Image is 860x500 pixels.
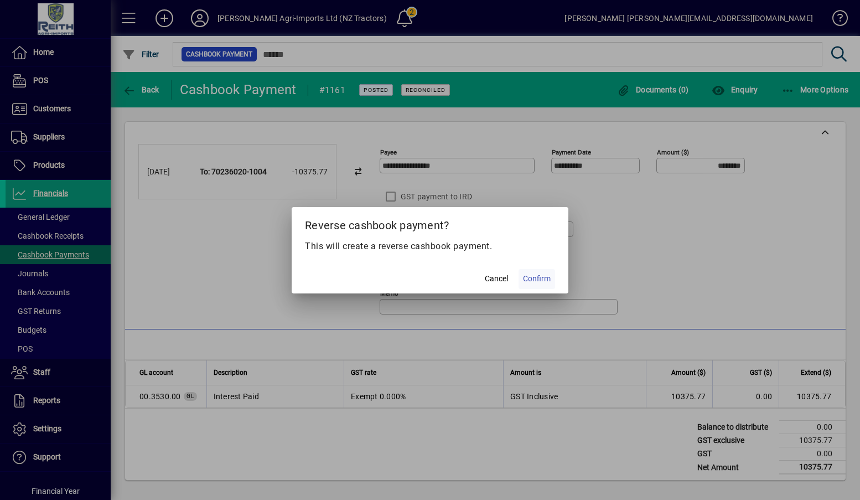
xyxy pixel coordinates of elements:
[523,273,551,285] span: Confirm
[479,269,514,289] button: Cancel
[292,207,568,239] h2: Reverse cashbook payment?
[305,240,555,253] p: This will create a reverse cashbook payment.
[519,269,555,289] button: Confirm
[485,273,508,285] span: Cancel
